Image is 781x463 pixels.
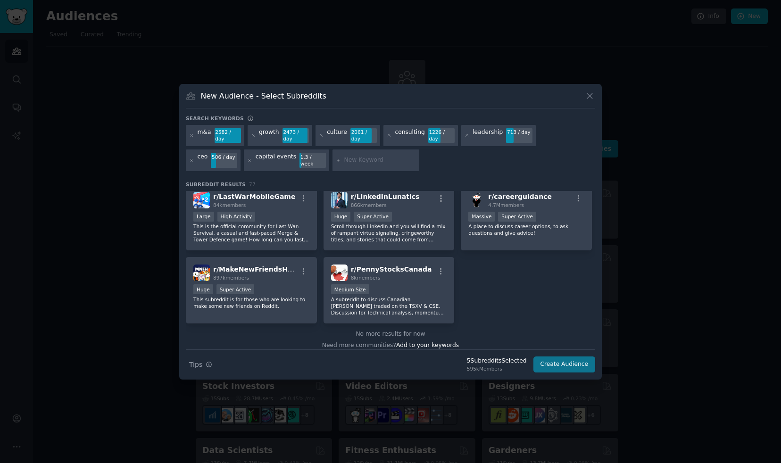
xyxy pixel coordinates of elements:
button: Create Audience [533,356,596,372]
div: Super Active [498,212,536,222]
span: r/ LinkedInLunatics [351,193,420,200]
div: m&a [198,128,211,143]
p: A place to discuss career options, to ask questions and give advice! [468,223,584,236]
div: 5 Subreddit s Selected [467,357,527,365]
span: r/ PennyStocksCanada [351,265,432,273]
div: Medium Size [331,284,369,294]
div: 2582 / day [215,128,241,143]
img: LastWarMobileGame [193,192,210,208]
div: Super Active [354,212,392,222]
div: consulting [395,128,424,143]
p: A subreddit to discuss Canadian [PERSON_NAME] traded on the TSXV & CSE. Discussion for Technical ... [331,296,447,316]
div: ceo [198,153,208,168]
div: 1.3 / week [299,153,326,168]
div: 2061 / day [350,128,377,143]
input: New Keyword [344,156,416,165]
div: 506 / day [211,153,237,161]
span: 8k members [351,275,381,281]
span: Tips [189,360,202,370]
div: 2473 / day [282,128,309,143]
div: High Activity [217,212,256,222]
span: 866k members [351,202,387,208]
span: 4.7M members [488,202,524,208]
div: culture [327,128,347,143]
div: Huge [331,212,351,222]
div: 595k Members [467,365,527,372]
div: Large [193,212,214,222]
p: Scroll through LinkedIn and you will find a mix of rampant virtue signaling, cringeworthy titles,... [331,223,447,243]
div: Need more communities? [186,338,595,350]
span: 77 [249,182,256,187]
div: leadership [473,128,503,143]
img: LinkedInLunatics [331,192,348,208]
div: capital events [256,153,296,168]
button: Tips [186,356,216,373]
img: MakeNewFriendsHere [193,265,210,281]
div: 713 / day [506,128,532,137]
h3: Search keywords [186,115,244,122]
span: r/ LastWarMobileGame [213,193,295,200]
img: PennyStocksCanada [331,265,348,281]
span: 897k members [213,275,249,281]
span: Add to your keywords [396,342,459,348]
img: careerguidance [468,192,485,208]
span: r/ careerguidance [488,193,552,200]
h3: New Audience - Select Subreddits [201,91,326,101]
p: This subreddit is for those who are looking to make some new friends on Reddit. [193,296,309,309]
p: This is the official community for Last War: Survival, a casual and fast-paced Merge & Tower Defe... [193,223,309,243]
div: Huge [193,284,213,294]
span: r/ MakeNewFriendsHere [213,265,300,273]
div: 1226 / day [428,128,455,143]
span: 84k members [213,202,246,208]
div: Super Active [216,284,255,294]
div: growth [259,128,279,143]
span: Subreddit Results [186,181,246,188]
div: No more results for now [186,330,595,339]
div: Massive [468,212,495,222]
